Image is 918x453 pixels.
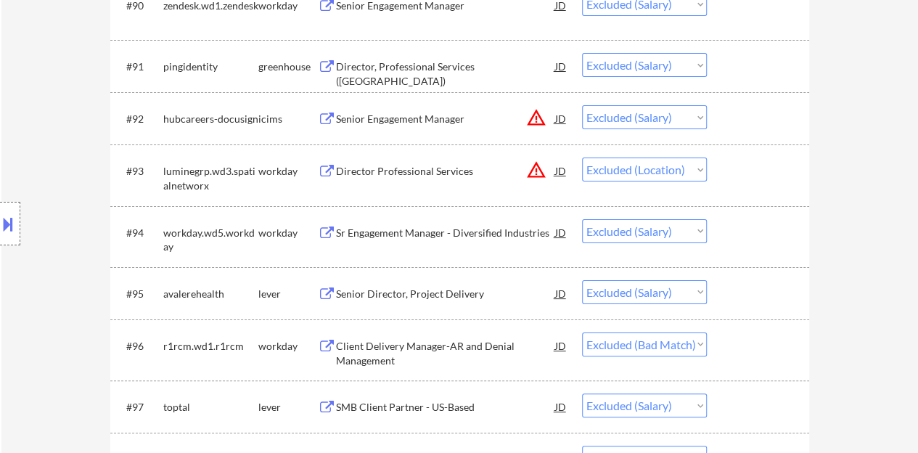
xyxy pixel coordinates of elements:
[163,400,258,415] div: toptal
[336,112,555,126] div: Senior Engagement Manager
[336,400,555,415] div: SMB Client Partner - US-Based
[258,400,318,415] div: lever
[554,332,568,359] div: JD
[554,158,568,184] div: JD
[258,112,318,126] div: icims
[163,60,258,74] div: pingidentity
[554,280,568,306] div: JD
[336,339,555,367] div: Client Delivery Manager-AR and Denial Management
[336,60,555,88] div: Director, Professional Services ([GEOGRAPHIC_DATA])
[258,60,318,74] div: greenhouse
[526,107,546,128] button: warning_amber
[336,287,555,301] div: Senior Director, Project Delivery
[554,53,568,79] div: JD
[336,226,555,240] div: Sr Engagement Manager - Diversified Industries
[554,393,568,420] div: JD
[258,164,318,179] div: workday
[258,287,318,301] div: lever
[258,226,318,240] div: workday
[554,105,568,131] div: JD
[554,219,568,245] div: JD
[258,339,318,354] div: workday
[126,400,152,415] div: #97
[336,164,555,179] div: Director Professional Services
[526,160,546,180] button: warning_amber
[126,60,152,74] div: #91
